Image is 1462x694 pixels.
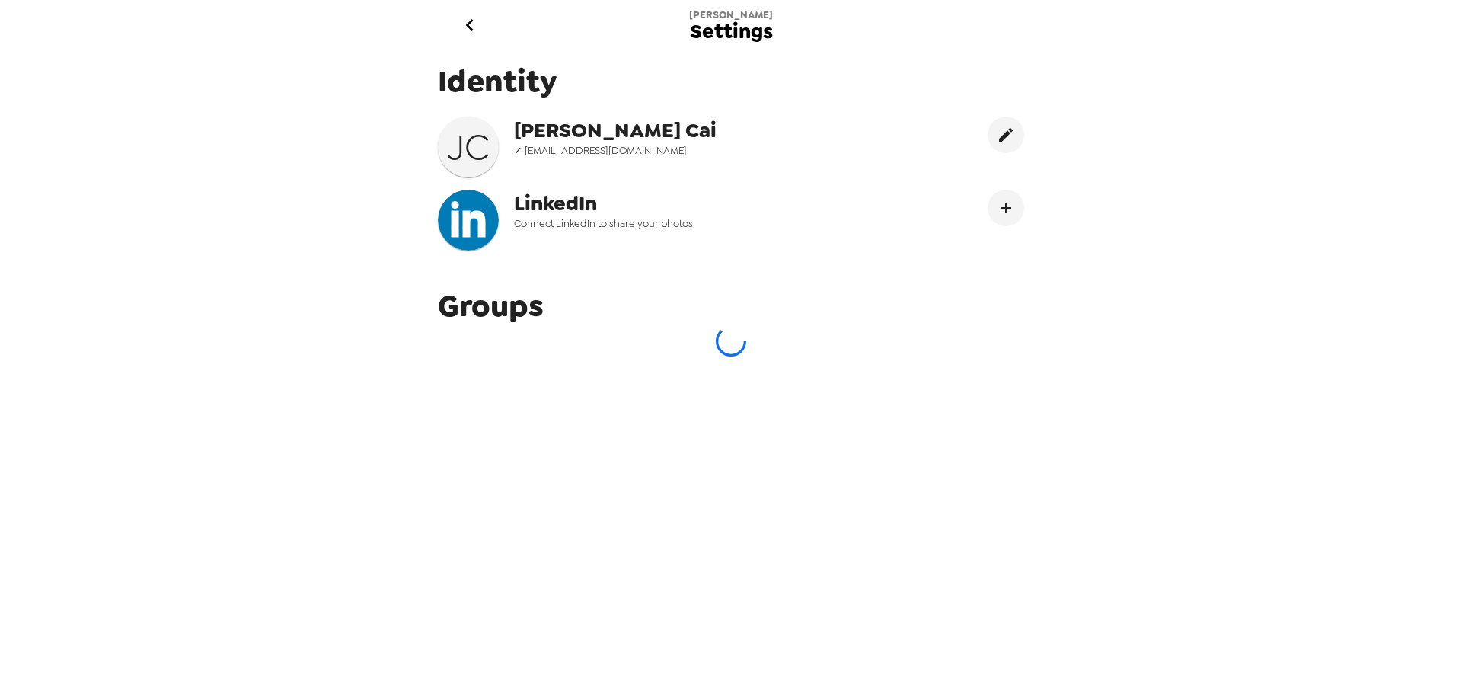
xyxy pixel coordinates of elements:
[514,217,822,230] span: Connect LinkedIn to share your photos
[514,190,822,217] span: LinkedIn
[690,21,773,42] span: Settings
[514,117,822,144] span: [PERSON_NAME] Cai
[689,8,773,21] span: [PERSON_NAME]
[988,190,1024,226] button: Connect LinekdIn
[514,144,822,157] span: ✓ [EMAIL_ADDRESS][DOMAIN_NAME]
[438,286,544,326] span: Groups
[438,61,1024,101] span: Identity
[438,190,499,251] img: headshotImg
[988,117,1024,153] button: edit
[438,126,499,168] h3: J C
